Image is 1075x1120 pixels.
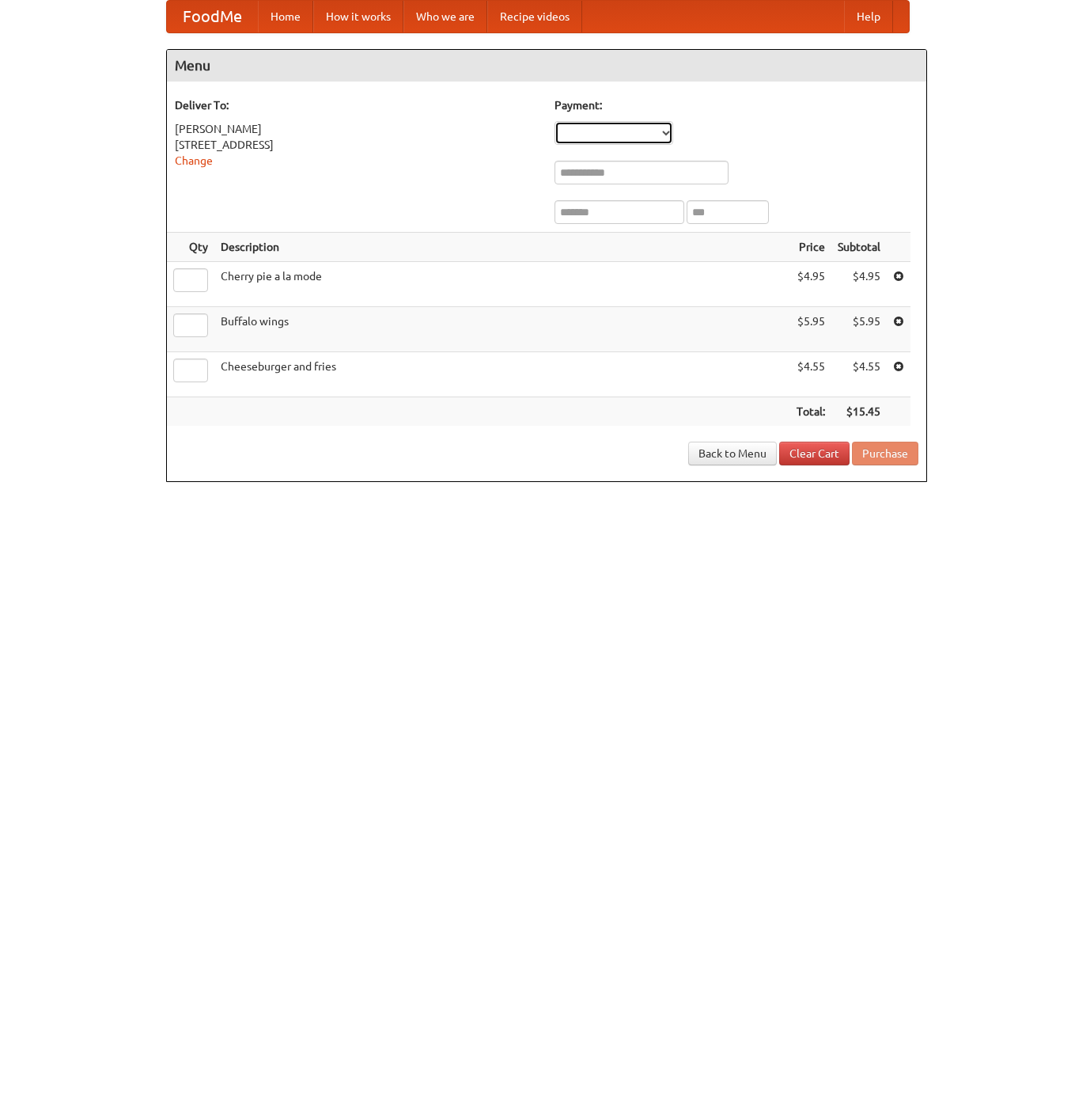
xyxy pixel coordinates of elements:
[831,307,887,352] td: $5.95
[487,1,582,32] a: Recipe videos
[403,1,487,32] a: Who we are
[790,397,831,427] th: Total:
[214,262,790,307] td: Cherry pie a la mode
[167,50,926,82] h4: Menu
[555,97,918,113] h5: Payment:
[214,307,790,352] td: Buffalo wings
[844,1,893,32] a: Help
[790,307,831,352] td: $5.95
[831,352,887,397] td: $4.55
[214,233,790,262] th: Description
[258,1,313,32] a: Home
[175,137,539,153] div: [STREET_ADDRESS]
[831,233,887,262] th: Subtotal
[831,262,887,307] td: $4.95
[167,233,214,262] th: Qty
[175,97,539,113] h5: Deliver To:
[167,1,258,32] a: FoodMe
[688,442,777,465] a: Back to Menu
[175,121,539,137] div: [PERSON_NAME]
[790,262,831,307] td: $4.95
[790,352,831,397] td: $4.55
[175,154,213,167] a: Change
[779,442,850,465] a: Clear Cart
[313,1,403,32] a: How it works
[214,352,790,397] td: Cheeseburger and fries
[790,233,831,262] th: Price
[831,397,887,427] th: $15.45
[852,442,918,465] button: Purchase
